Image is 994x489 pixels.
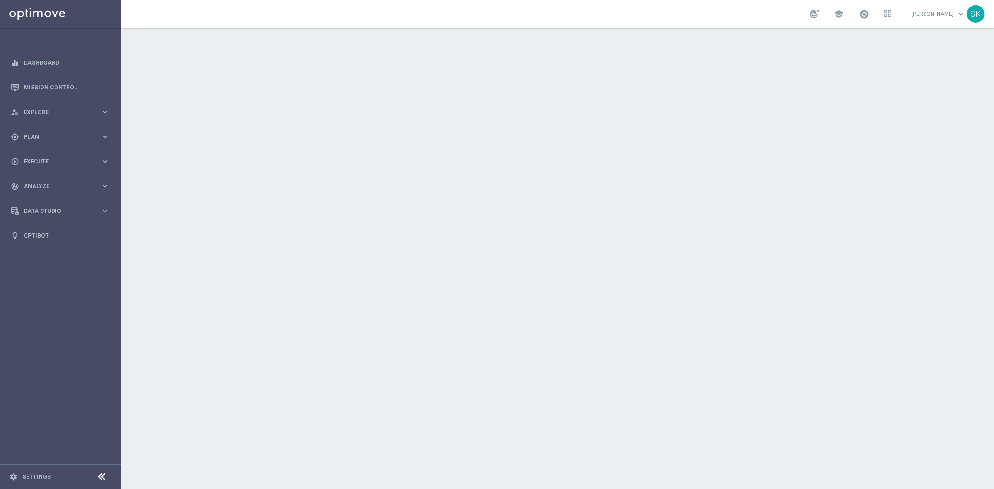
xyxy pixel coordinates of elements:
[11,231,19,240] i: lightbulb
[9,473,18,481] i: settings
[834,9,844,19] span: school
[101,132,110,141] i: keyboard_arrow_right
[10,207,110,215] button: Data Studio keyboard_arrow_right
[24,50,110,75] a: Dashboard
[10,109,110,116] button: person_search Explore keyboard_arrow_right
[11,182,101,190] div: Analyze
[24,134,101,140] span: Plan
[11,108,101,116] div: Explore
[11,182,19,190] i: track_changes
[101,108,110,116] i: keyboard_arrow_right
[11,133,19,141] i: gps_fixed
[101,182,110,190] i: keyboard_arrow_right
[10,158,110,165] button: play_circle_outline Execute keyboard_arrow_right
[101,157,110,166] i: keyboard_arrow_right
[11,157,101,166] div: Execute
[10,183,110,190] button: track_changes Analyze keyboard_arrow_right
[10,133,110,141] button: gps_fixed Plan keyboard_arrow_right
[24,183,101,189] span: Analyze
[11,108,19,116] i: person_search
[24,159,101,164] span: Execute
[11,207,101,215] div: Data Studio
[10,59,110,67] button: equalizer Dashboard
[24,75,110,100] a: Mission Control
[101,206,110,215] i: keyboard_arrow_right
[10,84,110,91] button: Mission Control
[24,223,110,248] a: Optibot
[967,5,985,23] div: SK
[11,59,19,67] i: equalizer
[24,109,101,115] span: Explore
[956,9,966,19] span: keyboard_arrow_down
[22,474,51,480] a: Settings
[11,223,110,248] div: Optibot
[10,232,110,239] button: lightbulb Optibot
[11,133,101,141] div: Plan
[11,157,19,166] i: play_circle_outline
[911,7,967,21] a: [PERSON_NAME]keyboard_arrow_down
[11,50,110,75] div: Dashboard
[24,208,101,214] span: Data Studio
[11,75,110,100] div: Mission Control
